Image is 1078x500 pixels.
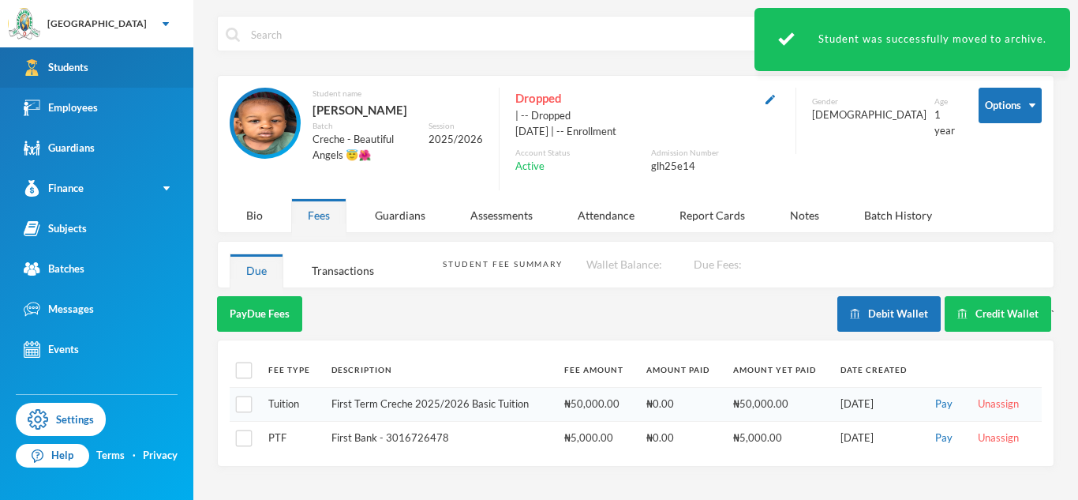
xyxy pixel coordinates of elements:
[324,388,556,422] td: First Term Creche 2025/2026 Basic Tuition
[725,388,833,422] td: ₦50,000.00
[556,421,638,454] td: ₦5,000.00
[694,258,742,271] span: Due Fees:
[429,132,483,148] div: 2025/2026
[833,388,923,422] td: [DATE]
[515,88,562,108] span: Dropped
[979,88,1042,123] button: Options
[291,198,346,232] div: Fees
[47,17,147,31] div: [GEOGRAPHIC_DATA]
[313,100,483,120] div: [PERSON_NAME]
[833,421,923,454] td: [DATE]
[133,448,136,464] div: ·
[217,296,302,332] button: PayDue Fees
[773,198,836,232] div: Notes
[638,352,724,388] th: Amount Paid
[638,421,724,454] td: ₦0.00
[973,430,1024,447] button: Unassign
[234,92,297,155] img: STUDENT
[930,396,957,413] button: Pay
[24,59,88,76] div: Students
[260,388,324,422] td: Tuition
[9,9,40,40] img: logo
[651,159,780,175] div: glh25e14
[295,254,391,288] div: Transactions
[313,120,417,132] div: Batch
[651,147,780,159] div: Admission Number
[24,341,79,358] div: Events
[226,28,240,42] img: search
[934,107,955,138] div: 1 year
[96,448,125,464] a: Terms
[515,159,545,175] span: Active
[638,388,724,422] td: ₦0.00
[313,132,417,163] div: Creche - Beautiful Angels 😇🌺
[556,388,638,422] td: ₦50,000.00
[556,352,638,388] th: Fee Amount
[260,421,324,454] td: PTF
[24,180,84,197] div: Finance
[454,198,549,232] div: Assessments
[934,96,955,107] div: Age
[358,198,442,232] div: Guardians
[945,296,1051,332] button: Credit Wallet
[429,120,483,132] div: Session
[761,89,780,107] button: Edit
[586,258,662,271] span: Wallet Balance:
[833,352,923,388] th: Date Created
[24,220,87,237] div: Subjects
[725,352,833,388] th: Amount Yet Paid
[515,108,780,124] div: | -- Dropped
[16,403,106,436] a: Settings
[24,100,98,116] div: Employees
[725,421,833,454] td: ₦5,000.00
[561,198,651,232] div: Attendance
[24,261,84,277] div: Batches
[24,140,95,156] div: Guardians
[230,198,279,232] div: Bio
[230,254,283,288] div: Due
[143,448,178,464] a: Privacy
[24,301,94,318] div: Messages
[848,198,949,232] div: Batch History
[754,8,1070,71] div: Student was successfully moved to archive.
[837,296,941,332] button: Debit Wallet
[663,198,762,232] div: Report Cards
[443,258,562,270] div: Student Fee Summary
[515,147,644,159] div: Account Status
[324,421,556,454] td: First Bank - 3016726478
[324,352,556,388] th: Description
[515,124,780,140] div: [DATE] | -- Enrollment
[249,17,787,52] input: Search
[812,96,926,107] div: Gender
[973,396,1024,413] button: Unassign
[812,107,926,123] div: [DEMOGRAPHIC_DATA]
[260,352,324,388] th: Fee Type
[16,444,89,468] a: Help
[837,296,1054,332] div: `
[313,88,483,100] div: Student name
[930,430,957,447] button: Pay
